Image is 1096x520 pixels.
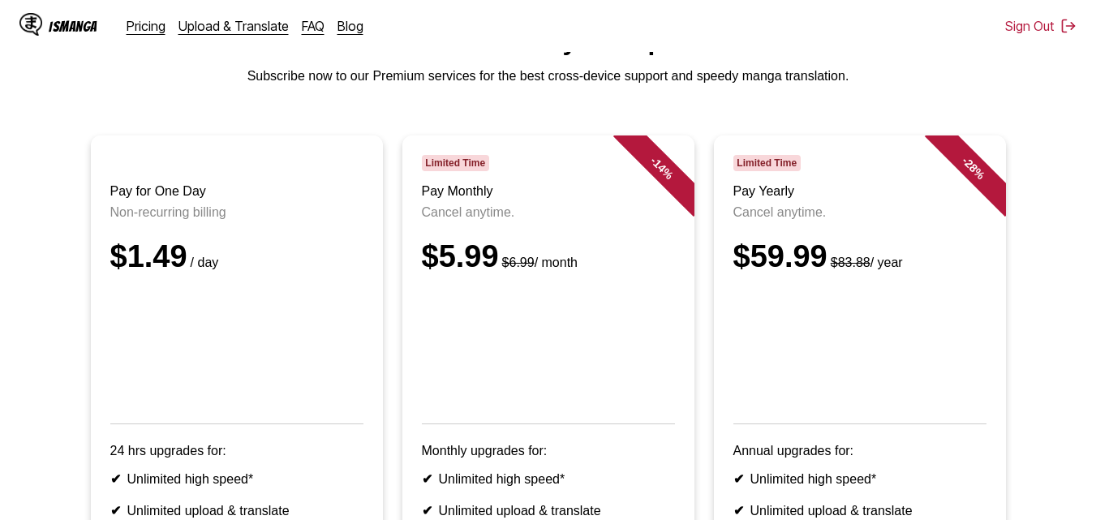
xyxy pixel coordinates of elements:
p: Non-recurring billing [110,205,363,220]
div: - 28 % [924,119,1021,217]
h3: Pay Yearly [733,184,986,199]
b: ✔ [733,472,744,486]
small: / month [499,256,578,269]
small: / year [827,256,903,269]
a: Upload & Translate [178,18,289,34]
p: Cancel anytime. [733,205,986,220]
p: 24 hrs upgrades for: [110,444,363,458]
a: IsManga LogoIsManga [19,13,127,39]
li: Unlimited high speed* [422,471,675,487]
li: Unlimited high speed* [110,471,363,487]
img: Sign out [1060,18,1077,34]
div: $59.99 [733,239,986,274]
b: ✔ [110,472,121,486]
p: Subscribe now to our Premium services for the best cross-device support and speedy manga translat... [13,69,1083,84]
a: FAQ [302,18,325,34]
span: Limited Time [422,155,489,171]
iframe: PayPal [110,294,363,401]
li: Unlimited upload & translate [733,503,986,518]
p: Monthly upgrades for: [422,444,675,458]
iframe: PayPal [422,294,675,401]
li: Unlimited upload & translate [422,503,675,518]
button: Sign Out [1005,18,1077,34]
iframe: PayPal [733,294,986,401]
b: ✔ [422,504,432,518]
s: $6.99 [502,256,535,269]
span: Limited Time [733,155,801,171]
div: $5.99 [422,239,675,274]
a: Blog [337,18,363,34]
b: ✔ [110,504,121,518]
small: / day [187,256,219,269]
p: Annual upgrades for: [733,444,986,458]
a: Pricing [127,18,165,34]
b: ✔ [733,504,744,518]
img: IsManga Logo [19,13,42,36]
div: $1.49 [110,239,363,274]
li: Unlimited high speed* [733,471,986,487]
s: $83.88 [831,256,870,269]
div: IsManga [49,19,97,34]
li: Unlimited upload & translate [110,503,363,518]
p: Cancel anytime. [422,205,675,220]
h3: Pay for One Day [110,184,363,199]
div: - 14 % [612,119,710,217]
h3: Pay Monthly [422,184,675,199]
b: ✔ [422,472,432,486]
